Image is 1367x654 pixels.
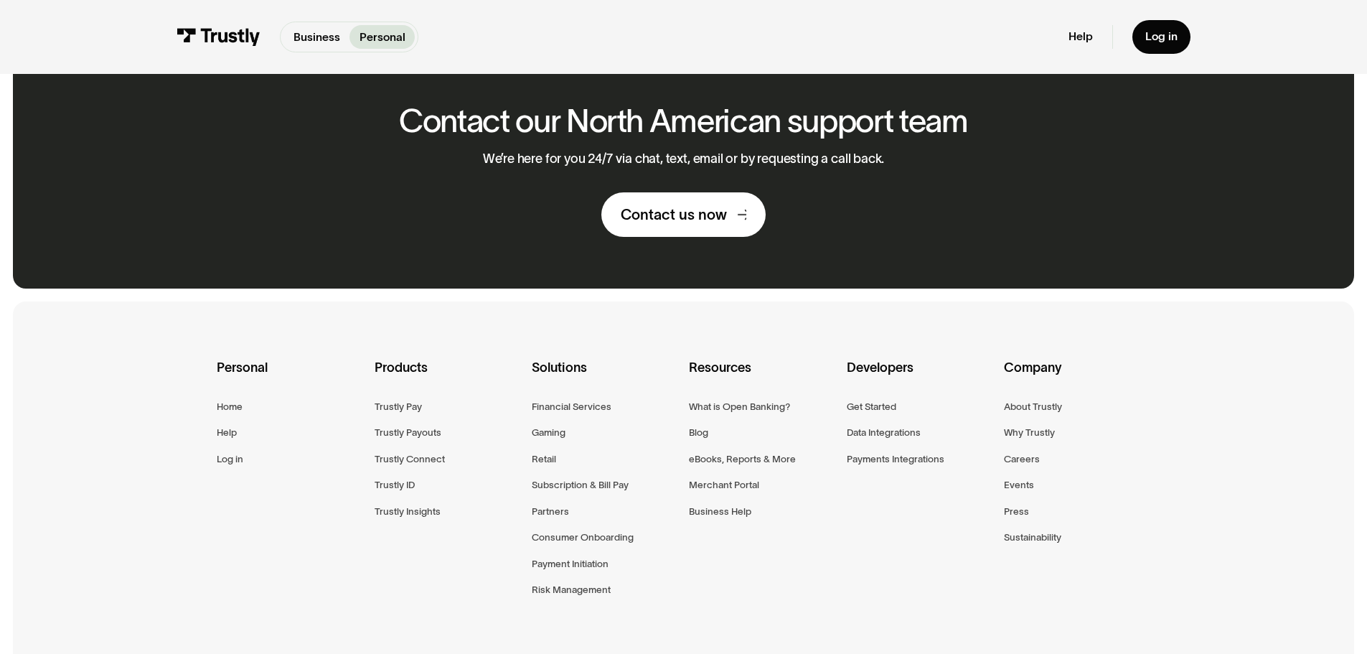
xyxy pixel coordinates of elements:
a: Financial Services [532,398,611,415]
div: Resources [689,358,835,398]
a: Careers [1004,451,1040,467]
div: Solutions [532,358,677,398]
div: Developers [847,358,992,398]
div: Log in [1145,29,1178,44]
a: Trustly ID [375,477,415,493]
a: Events [1004,477,1034,493]
p: Personal [360,29,405,46]
a: Subscription & Bill Pay [532,477,629,493]
a: Sustainability [1004,529,1061,546]
a: Blog [689,424,708,441]
a: Home [217,398,243,415]
a: Help [217,424,237,441]
div: Company [1004,358,1150,398]
a: Log in [217,451,243,467]
div: Contact us now [621,205,727,224]
a: Business Help [689,503,751,520]
a: Data Integrations [847,424,921,441]
a: Trustly Pay [375,398,422,415]
a: Partners [532,503,569,520]
a: Press [1004,503,1029,520]
a: Get Started [847,398,896,415]
a: Payments Integrations [847,451,944,467]
a: Risk Management [532,581,611,598]
div: Personal [217,358,362,398]
a: eBooks, Reports & More [689,451,796,467]
h2: Contact our North American support team [399,103,968,139]
a: What is Open Banking? [689,398,790,415]
a: Help [1068,29,1093,44]
a: About Trustly [1004,398,1062,415]
a: Gaming [532,424,565,441]
a: Retail [532,451,556,467]
a: Trustly Connect [375,451,445,467]
div: Products [375,358,520,398]
p: We’re here for you 24/7 via chat, text, email or by requesting a call back. [483,151,885,167]
a: Trustly Insights [375,503,441,520]
a: Merchant Portal [689,477,759,493]
a: Payment Initiation [532,556,609,572]
a: Business [283,25,349,49]
a: Personal [349,25,415,49]
img: Trustly Logo [177,28,260,46]
a: Trustly Payouts [375,424,441,441]
a: Log in [1132,20,1190,54]
p: Business [293,29,340,46]
a: Contact us now [601,192,766,237]
a: Why Trustly [1004,424,1055,441]
a: Consumer Onboarding [532,529,634,546]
